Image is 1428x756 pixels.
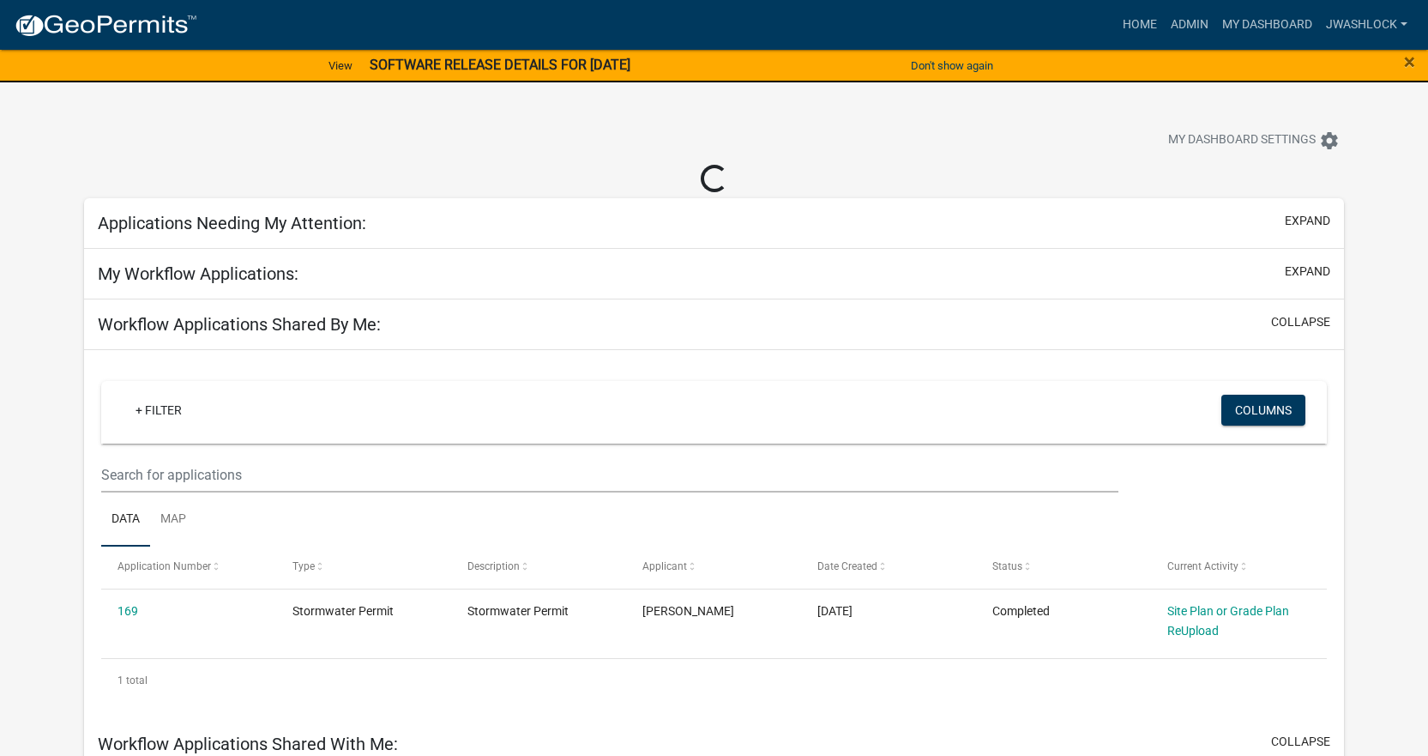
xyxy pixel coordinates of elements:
[1404,50,1415,74] span: ×
[101,547,276,588] datatable-header-cell: Application Number
[1285,263,1330,281] button: expand
[467,560,520,572] span: Description
[1215,9,1319,41] a: My Dashboard
[976,547,1151,588] datatable-header-cell: Status
[117,560,211,572] span: Application Number
[1151,547,1326,588] datatable-header-cell: Current Activity
[98,213,366,233] h5: Applications Needing My Attention:
[117,604,138,618] a: 169
[1116,9,1164,41] a: Home
[1319,130,1340,151] i: settings
[801,547,976,588] datatable-header-cell: Date Created
[322,51,359,80] a: View
[626,547,801,588] datatable-header-cell: Applicant
[1167,560,1238,572] span: Current Activity
[98,263,298,284] h5: My Workflow Applications:
[992,604,1050,618] span: Completed
[817,560,877,572] span: Date Created
[292,604,394,618] span: Stormwater Permit
[84,350,1344,719] div: collapse
[292,560,315,572] span: Type
[1285,212,1330,230] button: expand
[370,57,630,73] strong: SOFTWARE RELEASE DETAILS FOR [DATE]
[1154,124,1353,157] button: My Dashboard Settingssettings
[642,560,687,572] span: Applicant
[1404,51,1415,72] button: Close
[992,560,1022,572] span: Status
[904,51,1000,80] button: Don't show again
[1164,9,1215,41] a: Admin
[1221,395,1305,426] button: Columns
[642,604,734,618] span: Brett Kiracofe
[276,547,451,588] datatable-header-cell: Type
[98,734,398,754] h5: Workflow Applications Shared With Me:
[451,547,626,588] datatable-header-cell: Description
[101,659,1327,702] div: 1 total
[101,457,1118,493] input: Search for applications
[101,493,150,547] a: Data
[150,493,196,547] a: Map
[98,314,381,335] h5: Workflow Applications Shared By Me:
[1168,130,1316,151] span: My Dashboard Settings
[122,395,196,426] a: + Filter
[817,604,853,618] span: 09/26/2022
[467,604,569,618] span: Stormwater Permit
[1319,9,1414,41] a: jwashlock
[1271,313,1330,331] button: collapse
[1271,733,1330,751] button: collapse
[1167,604,1289,638] a: Site Plan or Grade Plan ReUpload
